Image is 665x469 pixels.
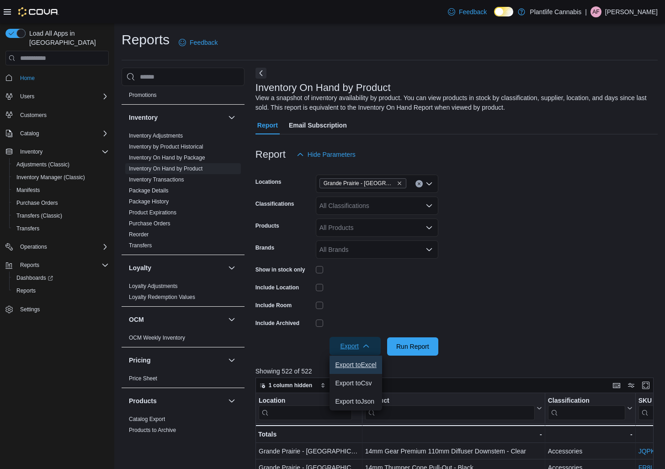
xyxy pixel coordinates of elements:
[2,127,112,140] button: Catalog
[129,293,195,301] span: Loyalty Redemption Values
[129,133,183,139] a: Inventory Adjustments
[129,198,169,205] span: Package History
[26,29,109,47] span: Load All Apps in [GEOGRAPHIC_DATA]
[255,222,279,229] label: Products
[13,185,109,196] span: Manifests
[387,337,438,356] button: Run Report
[13,172,89,183] a: Inventory Manager (Classic)
[16,161,69,168] span: Adjustments (Classic)
[129,113,224,122] button: Inventory
[122,332,245,347] div: OCM
[16,287,36,294] span: Reports
[129,396,224,405] button: Products
[9,209,112,222] button: Transfers (Classic)
[426,246,433,253] button: Open list of options
[16,199,58,207] span: Purchase Orders
[129,426,176,434] span: Products to Archive
[9,184,112,197] button: Manifests
[9,158,112,171] button: Adjustments (Classic)
[605,6,658,17] p: [PERSON_NAME]
[129,165,202,172] a: Inventory On Hand by Product
[190,38,218,47] span: Feedback
[129,165,202,172] span: Inventory On Hand by Product
[259,397,359,420] button: Location
[16,146,46,157] button: Inventory
[20,306,40,313] span: Settings
[20,243,47,250] span: Operations
[335,398,376,405] span: Export to Json
[129,294,195,300] a: Loyalty Redemption Values
[255,320,299,327] label: Include Archived
[16,109,109,121] span: Customers
[9,272,112,284] a: Dashboards
[626,380,637,391] button: Display options
[530,6,581,17] p: Plantlife Cannabis
[9,284,112,297] button: Reports
[5,67,109,340] nav: Complex example
[2,259,112,272] button: Reports
[13,285,39,296] a: Reports
[255,302,292,309] label: Include Room
[335,361,376,368] span: Export to Excel
[13,210,109,221] span: Transfers (Classic)
[122,414,245,439] div: Products
[129,176,184,183] a: Inventory Transactions
[129,416,165,422] a: Catalog Export
[330,374,382,392] button: Export toCsv
[13,159,73,170] a: Adjustments (Classic)
[255,200,294,208] label: Classifications
[397,181,402,186] button: Remove Grande Prairie - Cobblestone from selection in this group
[494,16,495,17] span: Dark Mode
[20,112,47,119] span: Customers
[13,272,109,283] span: Dashboards
[129,144,203,150] a: Inventory by Product Historical
[2,240,112,253] button: Operations
[129,132,183,139] span: Inventory Adjustments
[122,31,170,49] h1: Reports
[20,93,34,100] span: Users
[129,231,149,238] span: Reorder
[226,395,237,406] button: Products
[365,397,542,420] button: Product
[129,242,152,249] a: Transfers
[548,397,625,420] div: Classification
[13,197,62,208] a: Purchase Orders
[16,260,109,271] span: Reports
[2,303,112,316] button: Settings
[16,187,40,194] span: Manifests
[13,185,43,196] a: Manifests
[16,260,43,271] button: Reports
[20,75,35,82] span: Home
[16,225,39,232] span: Transfers
[16,128,43,139] button: Catalog
[259,397,352,420] div: Location
[129,263,151,272] h3: Loyalty
[129,315,144,324] h3: OCM
[591,6,601,17] div: Alyson Flowers
[9,171,112,184] button: Inventory Manager (Classic)
[16,72,109,83] span: Home
[258,429,359,440] div: Totals
[308,150,356,159] span: Hide Parameters
[129,155,205,161] a: Inventory On Hand by Package
[2,145,112,158] button: Inventory
[129,356,150,365] h3: Pricing
[365,397,534,420] div: Product
[129,283,178,289] a: Loyalty Adjustments
[259,446,359,457] div: Grande Prairie - [GEOGRAPHIC_DATA]
[255,93,653,112] div: View a snapshot of inventory availability by product. You can view products in stock by classific...
[16,274,53,282] span: Dashboards
[122,281,245,306] div: Loyalty
[330,356,382,374] button: Export toExcel
[330,392,382,410] button: Export toJson
[129,375,157,382] a: Price Sheet
[129,356,224,365] button: Pricing
[13,197,109,208] span: Purchase Orders
[13,223,43,234] a: Transfers
[226,314,237,325] button: OCM
[426,224,433,231] button: Open list of options
[548,397,632,420] button: Classification
[129,396,157,405] h3: Products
